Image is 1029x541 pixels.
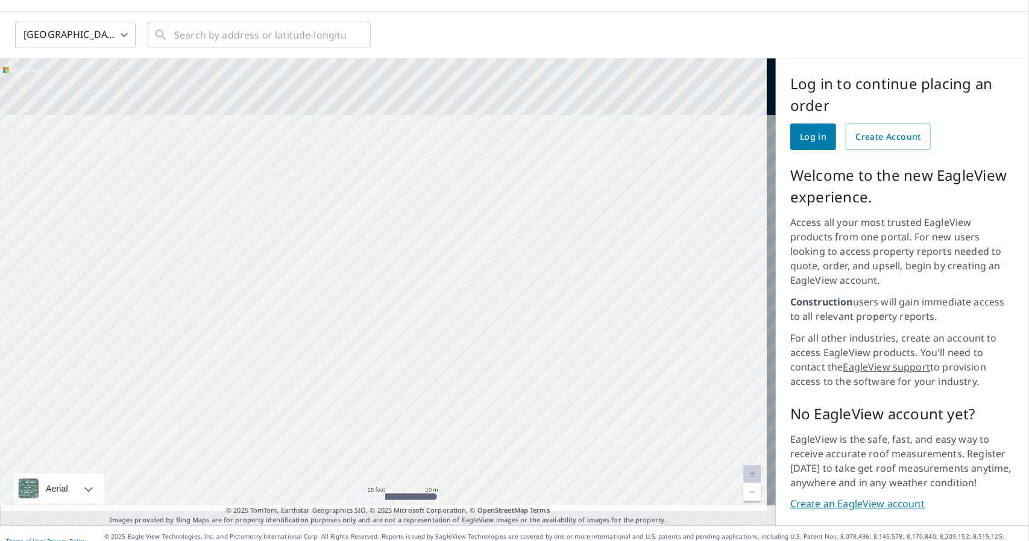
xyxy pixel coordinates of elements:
div: [GEOGRAPHIC_DATA] [15,18,136,52]
p: users will gain immediate access to all relevant property reports. [790,295,1015,324]
p: EagleView is the safe, fast, and easy way to receive accurate roof measurements. Register [DATE] ... [790,432,1015,490]
span: © 2025 TomTom, Earthstar Geographics SIO, © 2025 Microsoft Corporation, © [226,505,550,516]
div: Aerial [14,474,104,504]
input: Search by address or latitude-longitude [174,18,346,52]
div: Aerial [42,474,72,504]
span: Create Account [855,130,921,145]
a: Create an EagleView account [790,497,1015,511]
p: Log in to continue placing an order [790,73,1015,116]
a: Create Account [846,124,931,150]
a: EagleView support [843,360,931,374]
span: Log in [800,130,826,145]
p: Access all your most trusted EagleView products from one portal. For new users looking to access ... [790,215,1015,287]
strong: Construction [790,295,853,308]
p: For all other industries, create an account to access EagleView products. You'll need to contact ... [790,331,1015,389]
p: Welcome to the new EagleView experience. [790,164,1015,208]
a: Log in [790,124,836,150]
a: OpenStreetMap [477,505,528,514]
a: Terms [530,505,550,514]
a: Current Level 20, Zoom Out [743,483,761,501]
p: No EagleView account yet? [790,403,1015,425]
a: Current Level 20, Zoom In Disabled [743,465,761,483]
